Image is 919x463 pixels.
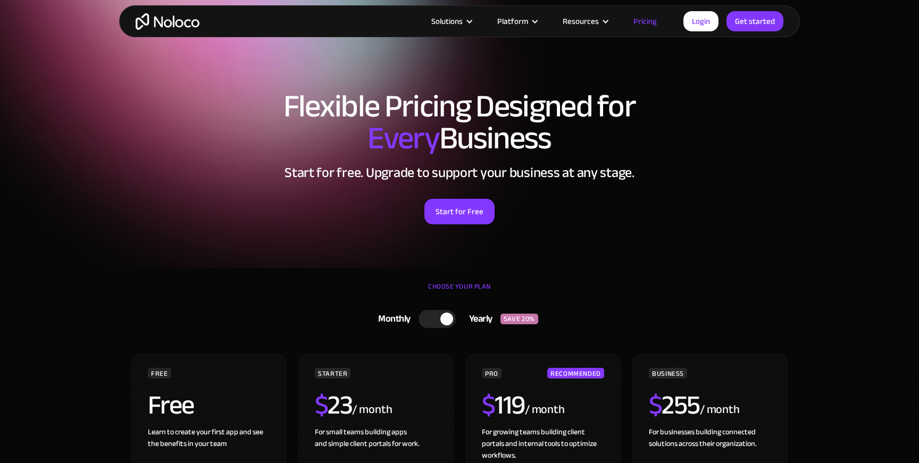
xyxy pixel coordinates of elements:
div: STARTER [315,368,350,378]
a: Login [683,11,719,31]
div: Yearly [456,311,500,327]
div: Platform [484,14,549,28]
div: SAVE 20% [500,314,538,324]
div: Solutions [418,14,484,28]
a: Pricing [620,14,670,28]
h2: Start for free. Upgrade to support your business at any stage. [130,165,789,181]
div: RECOMMENDED [547,368,604,378]
div: Platform [497,14,528,28]
h1: Flexible Pricing Designed for Business [130,90,789,154]
a: Start for Free [424,199,495,224]
h2: Free [148,392,194,418]
div: Resources [563,14,599,28]
a: home [136,13,199,30]
div: Monthly [365,311,419,327]
h2: 23 [315,392,353,418]
span: $ [315,380,328,430]
div: Solutions [431,14,463,28]
div: BUSINESS [649,368,687,378]
div: / month [352,401,392,418]
div: Resources [549,14,620,28]
div: / month [700,401,740,418]
h2: 119 [482,392,525,418]
h2: 255 [649,392,700,418]
a: Get started [726,11,783,31]
span: Every [367,108,439,168]
div: FREE [148,368,171,378]
span: $ [649,380,662,430]
div: CHOOSE YOUR PLAN [130,279,789,305]
div: / month [525,401,565,418]
span: $ [482,380,495,430]
div: PRO [482,368,502,378]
